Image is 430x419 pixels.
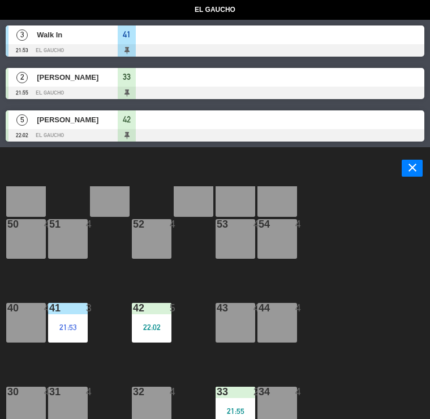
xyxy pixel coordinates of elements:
[44,177,46,187] div: 4
[7,387,8,397] div: 30
[132,323,171,331] div: 22:02
[91,177,92,187] div: 61
[16,72,28,83] span: 2
[212,177,213,187] div: 4
[86,387,88,397] div: 4
[133,219,134,229] div: 52
[49,219,50,229] div: 51
[44,303,46,313] div: 4
[295,219,297,229] div: 4
[216,407,255,415] div: 21:55
[7,219,8,229] div: 50
[49,303,50,313] div: 41
[253,303,255,313] div: 4
[195,5,235,16] span: El Gaucho
[402,160,423,177] button: close
[406,161,419,174] i: close
[170,303,171,313] div: 5
[295,387,297,397] div: 4
[295,177,297,187] div: 4
[44,219,46,229] div: 4
[123,70,131,84] span: 33
[123,28,131,41] span: 41
[170,387,171,397] div: 4
[133,387,134,397] div: 32
[16,114,28,126] span: 5
[128,177,130,187] div: 4
[86,219,88,229] div: 4
[253,387,255,397] div: 2
[16,29,28,41] span: 3
[7,303,8,313] div: 40
[7,177,8,187] div: 60
[295,303,297,313] div: 4
[253,177,255,187] div: 4
[48,323,88,331] div: 21:53
[253,219,255,229] div: 4
[133,303,134,313] div: 42
[37,29,118,41] span: Walk In
[37,114,118,126] span: [PERSON_NAME]
[44,387,46,397] div: 4
[123,113,131,126] span: 42
[86,303,88,313] div: 3
[170,219,171,229] div: 4
[49,387,50,397] div: 31
[37,71,118,83] span: [PERSON_NAME]
[175,177,175,187] div: 62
